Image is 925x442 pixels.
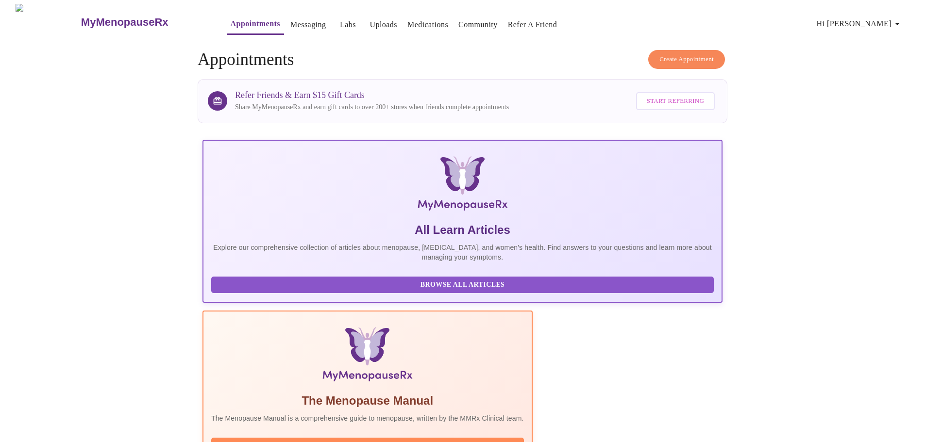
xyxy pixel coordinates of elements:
a: Medications [407,18,448,32]
button: Community [454,15,502,34]
button: Create Appointment [648,50,725,69]
button: Messaging [286,15,330,34]
img: Menopause Manual [261,327,474,385]
img: MyMenopauseRx Logo [289,156,636,214]
a: MyMenopauseRx [80,5,207,39]
button: Medications [404,15,452,34]
h4: Appointments [198,50,727,69]
span: Start Referring [647,96,704,107]
a: Messaging [290,18,326,32]
button: Start Referring [636,92,715,110]
button: Appointments [227,14,284,35]
span: Hi [PERSON_NAME] [817,17,903,31]
button: Refer a Friend [504,15,561,34]
img: MyMenopauseRx Logo [16,4,80,40]
h5: The Menopause Manual [211,393,524,409]
h5: All Learn Articles [211,222,714,238]
p: The Menopause Manual is a comprehensive guide to menopause, written by the MMRx Clinical team. [211,413,524,423]
a: Refer a Friend [508,18,557,32]
h3: MyMenopauseRx [81,16,168,29]
a: Browse All Articles [211,280,716,288]
button: Labs [332,15,363,34]
span: Create Appointment [659,54,714,65]
a: Community [458,18,498,32]
h3: Refer Friends & Earn $15 Gift Cards [235,90,509,100]
button: Uploads [366,15,401,34]
a: Start Referring [634,87,717,115]
span: Browse All Articles [221,279,704,291]
a: Labs [340,18,356,32]
a: Appointments [231,17,280,31]
p: Share MyMenopauseRx and earn gift cards to over 200+ stores when friends complete appointments [235,102,509,112]
a: Uploads [370,18,397,32]
p: Explore our comprehensive collection of articles about menopause, [MEDICAL_DATA], and women's hea... [211,243,714,262]
button: Hi [PERSON_NAME] [813,14,907,33]
button: Browse All Articles [211,277,714,294]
